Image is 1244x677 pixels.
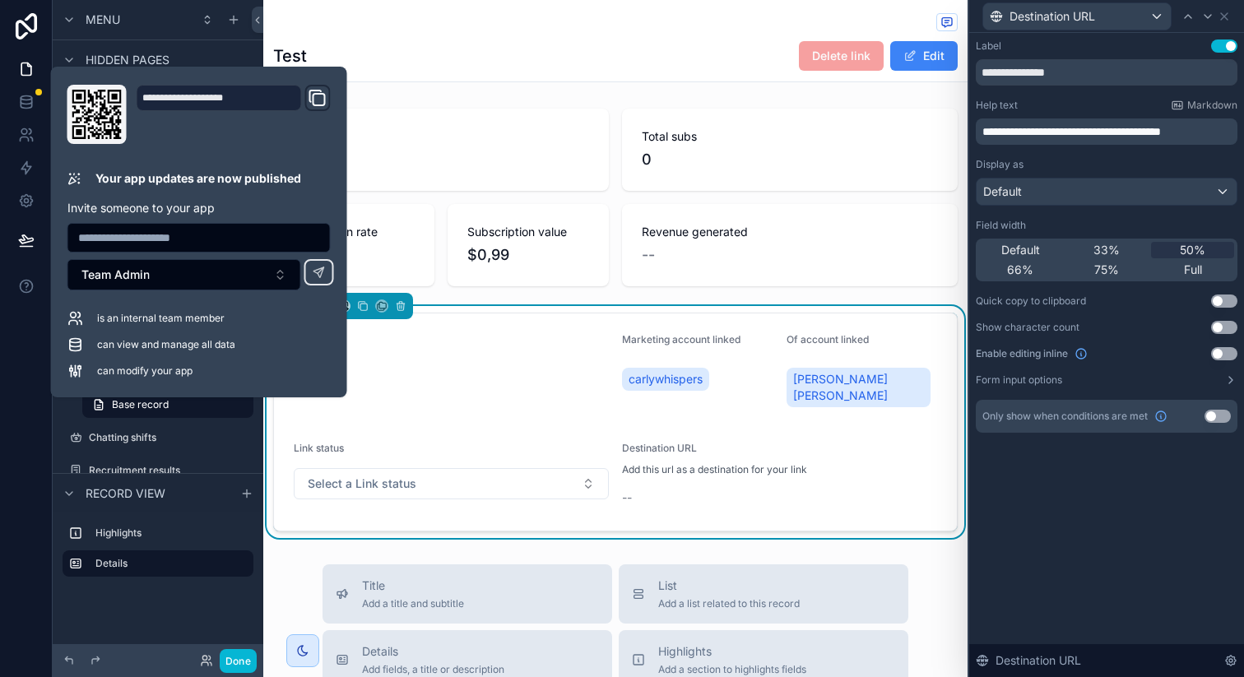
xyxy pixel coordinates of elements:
h1: Test [273,44,307,67]
span: Add fields, a title or description [362,663,504,676]
span: Menu [86,12,120,28]
div: Label [976,39,1001,53]
p: Invite someone to your app [67,200,331,216]
button: Form input options [976,373,1237,387]
span: Highlights [658,643,806,660]
a: Recruitment results [63,457,253,484]
span: Destination URL [1010,8,1095,25]
span: Record view [86,485,165,502]
label: Help text [976,99,1018,112]
span: Team Admin [81,267,150,283]
label: Field width [976,219,1026,232]
button: TitleAdd a title and subtitle [323,564,612,624]
span: Only show when conditions are met [982,410,1148,423]
div: Domain and Custom Link [137,85,331,144]
span: List [658,577,800,594]
button: Select Button [294,468,609,499]
span: 66% [1007,262,1033,278]
button: ListAdd a list related to this record [619,564,908,624]
span: Link status [294,442,344,454]
span: Destination URL [996,652,1081,669]
label: Recruitment results [89,464,250,477]
span: carlywhispers [629,371,703,387]
span: Destination URL [622,442,697,454]
a: Chatting shifts [63,424,253,451]
a: Markdown [1171,99,1237,112]
span: Add a list related to this record [658,597,800,610]
button: Select Button [67,259,301,290]
span: can modify your app [97,364,193,378]
span: Title [362,577,464,594]
span: Test [294,364,609,381]
span: -- [622,489,632,506]
span: Marketing account linked [622,333,740,345]
span: Markdown [1187,99,1237,112]
span: Details [362,643,504,660]
span: Select a Link status [308,475,416,492]
button: Done [220,649,257,673]
label: Chatting shifts [89,431,250,444]
span: 50% [1180,242,1205,258]
span: [PERSON_NAME] [PERSON_NAME] [793,371,925,404]
div: scrollable content [53,512,263,593]
span: can view and manage all data [97,338,235,351]
span: Add this url as a destination for your link [622,463,807,476]
span: 33% [1093,242,1120,258]
span: Enable editing inline [976,347,1068,360]
span: Base record [112,398,169,411]
a: carlywhispers [622,368,709,391]
button: Default [976,178,1237,206]
div: Show character count [976,321,1079,334]
span: Of account linked [787,333,869,345]
button: Destination URL [982,2,1172,30]
span: Hidden pages [86,52,169,68]
span: Full [1184,262,1202,278]
span: is an internal team member [97,312,225,325]
span: Add a section to highlights fields [658,663,806,676]
p: Your app updates are now published [95,170,301,187]
a: Base record [82,392,253,418]
button: Edit [890,41,958,71]
label: Highlights [95,526,247,540]
div: scrollable content [976,118,1237,145]
a: [PERSON_NAME] [PERSON_NAME] [787,368,931,407]
label: Display as [976,158,1024,171]
span: Default [1001,242,1040,258]
div: Quick copy to clipboard [976,294,1086,308]
span: Add a title and subtitle [362,597,464,610]
span: 75% [1094,262,1119,278]
label: Details [95,557,240,570]
label: Form input options [976,373,1062,387]
span: Default [983,183,1022,200]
